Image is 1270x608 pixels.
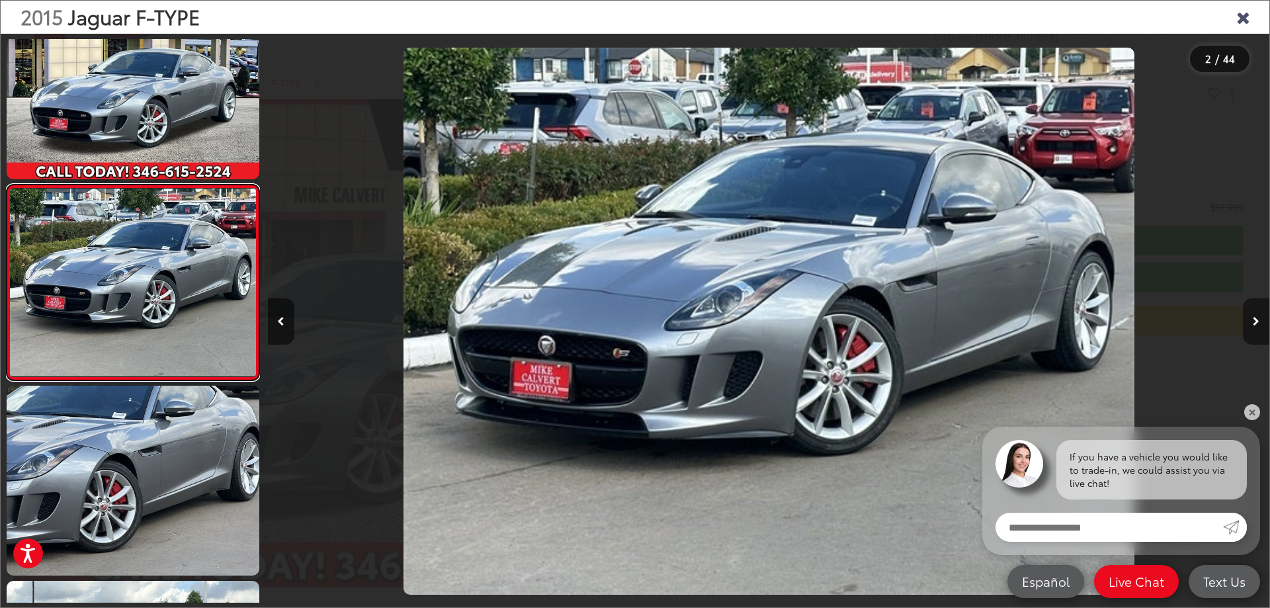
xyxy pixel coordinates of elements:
img: 2015 Jaguar F-TYPE S [4,384,261,578]
span: / [1214,54,1220,64]
button: Previous image [268,298,294,345]
span: 2015 [21,2,63,30]
img: 2015 Jaguar F-TYPE S [7,189,258,376]
i: Close gallery [1236,8,1249,25]
img: 2015 Jaguar F-TYPE S [403,48,1134,595]
img: Agent profile photo [995,440,1043,488]
span: Live Chat [1102,573,1171,589]
a: Live Chat [1094,565,1179,598]
a: Español [1007,565,1084,598]
div: If you have a vehicle you would like to trade-in, we could assist you via live chat! [1056,440,1247,499]
span: Español [1015,573,1076,589]
input: Enter your message [995,513,1223,542]
button: Next image [1243,298,1269,345]
a: Submit [1223,513,1247,542]
span: Jaguar F-TYPE [68,2,200,30]
span: 2 [1205,51,1211,65]
span: 44 [1223,51,1235,65]
a: Text Us [1189,565,1260,598]
div: 2015 Jaguar F-TYPE S 1 [268,48,1269,595]
span: Text Us [1197,573,1252,589]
